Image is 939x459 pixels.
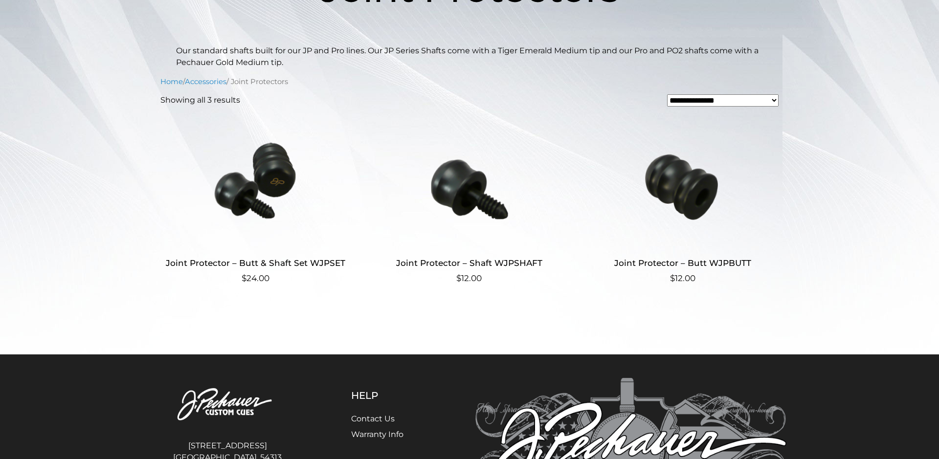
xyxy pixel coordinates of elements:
h2: Joint Protector – Butt WJPBUTT [587,254,778,272]
a: Contact Us [351,414,395,423]
p: Our standard shafts built for our JP and Pro lines. Our JP Series Shafts come with a Tiger Emeral... [176,45,763,68]
a: Joint Protector – Shaft WJPSHAFT $12.00 [374,114,564,285]
a: Accessories [185,77,226,86]
img: Joint Protector - Shaft WJPSHAFT [374,114,564,246]
bdi: 24.00 [242,273,269,283]
h2: Joint Protector – Shaft WJPSHAFT [374,254,564,272]
span: $ [456,273,461,283]
a: Joint Protector – Butt & Shaft Set WJPSET $24.00 [160,114,351,285]
span: $ [242,273,246,283]
span: $ [670,273,675,283]
p: Showing all 3 results [160,94,240,106]
nav: Breadcrumb [160,76,779,87]
h5: Help [351,390,427,401]
h2: Joint Protector – Butt & Shaft Set WJPSET [160,254,351,272]
img: Joint Protector - Butt WJPBUTT [587,114,778,246]
a: Home [160,77,183,86]
a: Joint Protector – Butt WJPBUTT $12.00 [587,114,778,285]
a: Warranty Info [351,430,403,439]
img: Pechauer Custom Cues [153,378,302,432]
img: Joint Protector - Butt & Shaft Set WJPSET [160,114,351,246]
select: Shop order [667,94,779,107]
bdi: 12.00 [670,273,695,283]
bdi: 12.00 [456,273,482,283]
